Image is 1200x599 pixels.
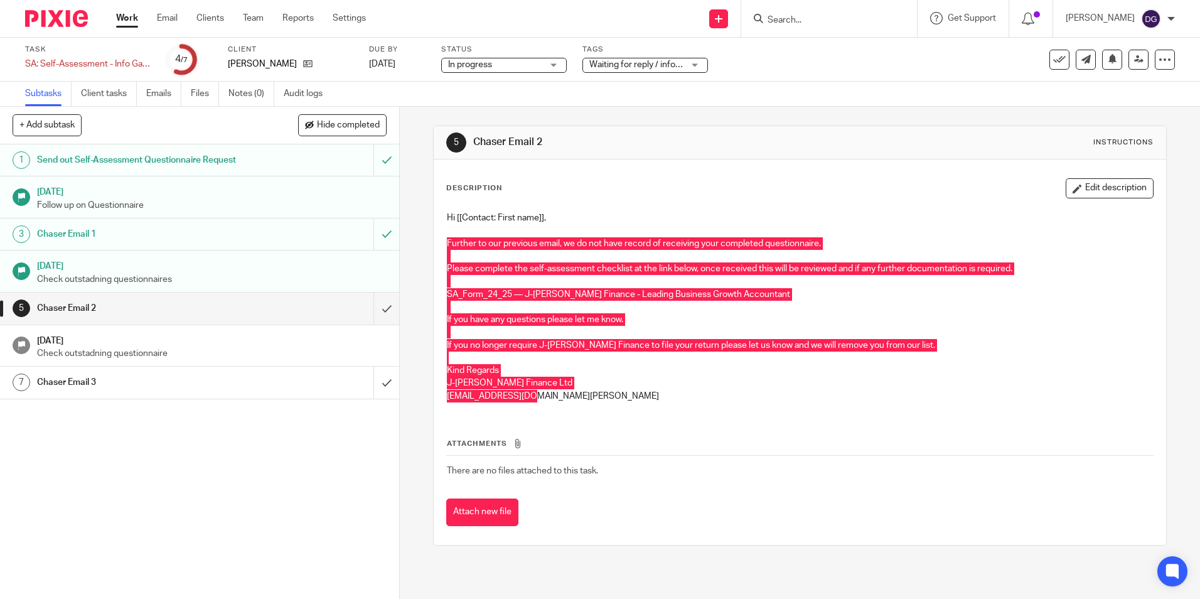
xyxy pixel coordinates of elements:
div: Instructions [1093,138,1154,148]
p: Check outstadning questionnaire [37,347,387,360]
h1: [DATE] [37,332,387,347]
h1: Chaser Email 1 [37,225,253,244]
span: [DATE] [369,60,395,68]
a: Email [157,12,178,24]
p: Description [446,183,502,193]
label: Tags [582,45,708,55]
label: Status [441,45,567,55]
p: Kind Regards [447,364,1152,377]
p: [PERSON_NAME] [1066,12,1135,24]
div: 1 [13,151,30,169]
p: If you no longer require J-[PERSON_NAME] Finance to file your return please let us know and we wi... [447,339,1152,352]
p: Follow up on Questionnaire [37,199,387,212]
span: In progress [448,60,492,69]
a: SA_Form_24_25 — J-[PERSON_NAME] Finance - Leading Business Growth Accountant [447,290,790,299]
img: Pixie [25,10,88,27]
h1: Send out Self-Assessment Questionnaire Request [37,151,253,170]
p: Further to our previous email, we do not have record of receiving your completed questionnaire. [447,237,1152,250]
small: /7 [181,57,188,63]
button: Attach new file [446,499,518,527]
label: Task [25,45,151,55]
a: Emails [146,82,181,106]
h1: [DATE] [37,183,387,198]
p: [EMAIL_ADDRESS][DOMAIN_NAME][PERSON_NAME] [447,390,1152,402]
p: Please complete the self-assessment checklist at the link below, once received this will be revie... [447,262,1152,275]
a: Team [243,12,264,24]
a: Settings [333,12,366,24]
label: Due by [369,45,426,55]
h1: Chaser Email 2 [473,136,827,149]
div: 4 [175,52,188,67]
span: Get Support [948,14,996,23]
span: There are no files attached to this task. [447,467,598,475]
a: Files [191,82,219,106]
a: Clients [196,12,224,24]
button: Edit description [1066,178,1154,198]
img: svg%3E [1141,9,1161,29]
input: Search [766,15,879,26]
span: Waiting for reply / information [589,60,705,69]
label: Client [228,45,353,55]
p: J-[PERSON_NAME] Finance Ltd [447,377,1152,389]
p: [PERSON_NAME] [228,58,297,70]
button: Hide completed [298,114,387,136]
div: 7 [13,374,30,391]
span: Attachments [447,440,507,447]
a: Notes (0) [228,82,274,106]
h1: Chaser Email 2 [37,299,253,318]
p: Hi [[Contact: First name]], [447,212,1152,224]
a: Work [116,12,138,24]
div: 5 [446,132,466,153]
h1: Chaser Email 3 [37,373,253,392]
a: Audit logs [284,82,332,106]
div: 5 [13,299,30,317]
p: If you have any questions please let me know. [447,313,1152,326]
div: SA: Self-Assessment - Info Gather [25,58,151,70]
a: Client tasks [81,82,137,106]
p: Check outstadning questionnaires [37,273,387,286]
button: + Add subtask [13,114,82,136]
a: Subtasks [25,82,72,106]
div: 3 [13,225,30,243]
span: Hide completed [317,121,380,131]
h1: [DATE] [37,257,387,273]
a: Reports [282,12,314,24]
